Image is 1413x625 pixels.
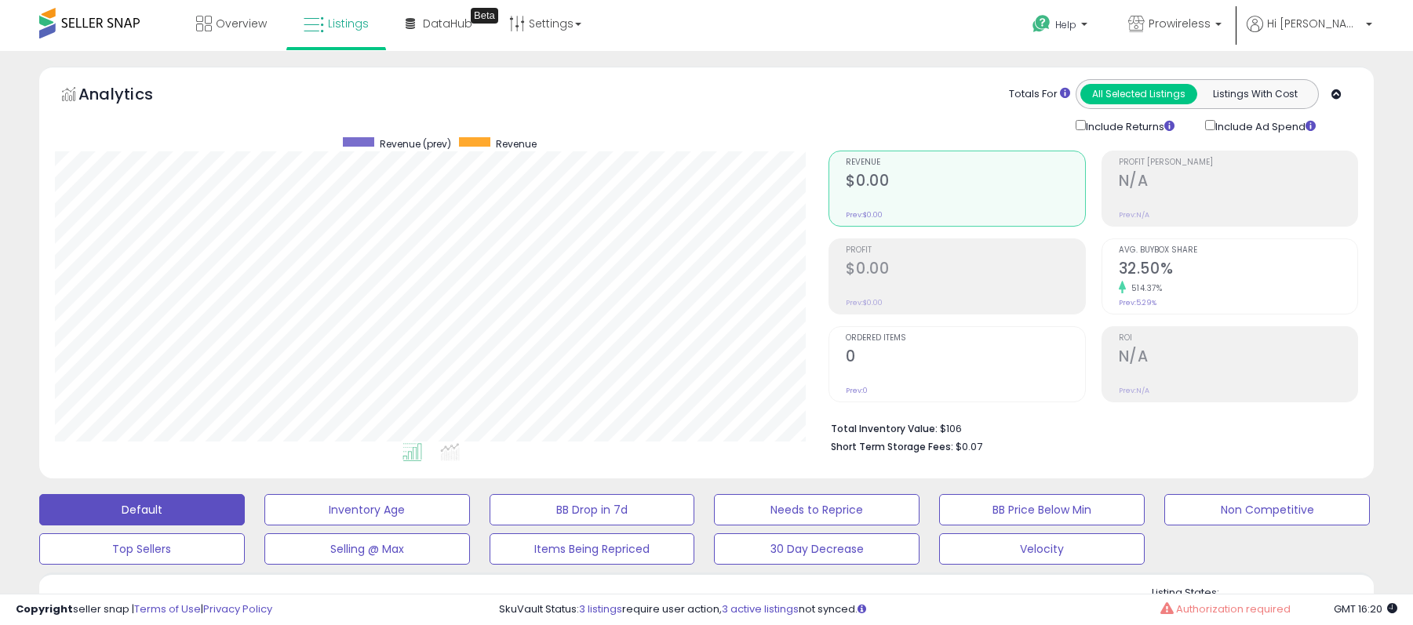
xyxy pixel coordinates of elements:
[1193,117,1341,135] div: Include Ad Spend
[1119,172,1357,193] h2: N/A
[203,601,272,616] a: Privacy Policy
[846,260,1084,281] h2: $0.00
[956,439,982,454] span: $0.07
[1149,16,1211,31] span: Prowireless
[846,210,883,220] small: Prev: $0.00
[1119,158,1357,167] span: Profit [PERSON_NAME]
[1009,87,1070,102] div: Totals For
[846,172,1084,193] h2: $0.00
[16,601,73,616] strong: Copyright
[216,16,267,31] span: Overview
[423,16,472,31] span: DataHub
[264,494,470,525] button: Inventory Age
[1164,494,1370,525] button: Non Competitive
[831,422,938,435] b: Total Inventory Value:
[1064,117,1193,135] div: Include Returns
[714,533,920,565] button: 30 Day Decrease
[1196,84,1313,104] button: Listings With Cost
[328,16,369,31] span: Listings
[39,494,245,525] button: Default
[1119,260,1357,281] h2: 32.50%
[16,602,272,617] div: seller snap | |
[939,494,1145,525] button: BB Price Below Min
[1119,386,1149,395] small: Prev: N/A
[831,418,1346,437] li: $106
[1247,16,1372,51] a: Hi [PERSON_NAME]
[1080,84,1197,104] button: All Selected Listings
[846,334,1084,343] span: Ordered Items
[846,347,1084,369] h2: 0
[83,591,144,613] h5: Listings
[722,601,799,616] a: 3 active listings
[1119,298,1156,307] small: Prev: 5.29%
[1152,586,1374,601] p: Listing States:
[490,494,695,525] button: BB Drop in 7d
[714,494,920,525] button: Needs to Reprice
[831,440,953,453] b: Short Term Storage Fees:
[846,386,868,395] small: Prev: 0
[1334,601,1397,616] span: 2025-10-15 16:20 GMT
[1176,601,1291,616] span: Authorization required
[490,533,695,565] button: Items Being Repriced
[1126,282,1163,294] small: 514.37%
[499,602,1397,617] div: SkuVault Status: require user action, not synced.
[1119,210,1149,220] small: Prev: N/A
[496,137,537,151] span: Revenue
[134,601,201,616] a: Terms of Use
[1119,334,1357,343] span: ROI
[1119,347,1357,369] h2: N/A
[1119,246,1357,255] span: Avg. Buybox Share
[1055,18,1076,31] span: Help
[380,137,451,151] span: Revenue (prev)
[846,158,1084,167] span: Revenue
[939,533,1145,565] button: Velocity
[846,246,1084,255] span: Profit
[39,533,245,565] button: Top Sellers
[471,8,498,24] div: Tooltip anchor
[264,533,470,565] button: Selling @ Max
[78,83,184,109] h5: Analytics
[846,298,883,307] small: Prev: $0.00
[1267,16,1361,31] span: Hi [PERSON_NAME]
[579,601,622,616] a: 3 listings
[1032,14,1051,34] i: Get Help
[1020,2,1103,51] a: Help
